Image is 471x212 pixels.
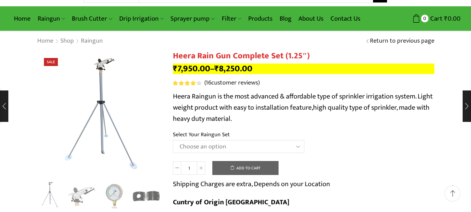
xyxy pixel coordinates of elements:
span: Rated out of 5 based on customer ratings [173,81,198,86]
a: Brush Cutter [68,10,115,27]
span: Sale [44,58,58,66]
bdi: 0.00 [444,13,461,24]
p: Shipping Charges are extra, Depends on your Location [173,178,330,190]
span: 16 [173,81,203,86]
span: 0 [421,15,428,22]
bdi: 7,950.00 [173,61,210,76]
img: Raingun Pressure Meter [100,182,129,211]
span: Cart [428,14,442,23]
div: 1 / 5 [37,52,162,178]
button: Add to cart [212,161,279,175]
span: ₹ [444,13,448,24]
li: 2 / 5 [67,182,96,210]
li: 1 / 5 [35,182,64,210]
a: Home [37,37,54,46]
img: Heera Rain Gun 1.25" [67,182,96,211]
li: 3 / 5 [100,182,129,210]
a: Shop [60,37,74,46]
b: Cuntry of Origin [GEOGRAPHIC_DATA] [173,196,289,208]
a: Raingun [81,37,103,46]
a: Filter [218,10,245,27]
h1: Heera Rain Gun Complete Set (1.25″) [173,51,434,61]
img: Raingun Service Saddle [132,182,161,211]
a: Sprayer pump [167,10,218,27]
a: Return to previous page [370,37,434,46]
p: – [173,64,434,74]
img: Heera Rain Gun Complete Set [35,181,64,210]
p: Heera Raingun is the most advanced & affordable type of sprinkler irrigation system. Light weight... [173,91,434,124]
a: Products [245,10,276,27]
nav: Breadcrumb [37,37,103,46]
label: Select Your Raingun Set [173,131,230,139]
a: (16customer reviews) [204,79,260,88]
a: Raingun [34,10,68,27]
span: 16 [206,78,211,88]
bdi: 8,250.00 [214,61,252,76]
a: Contact Us [327,10,364,27]
a: Home [10,10,34,27]
a: Blog [276,10,295,27]
li: 4 / 5 [132,182,161,210]
span: ₹ [173,61,177,76]
a: About Us [295,10,327,27]
a: 0 Cart ₹0.00 [394,12,461,25]
a: Drip Irrigation [116,10,167,27]
span: ₹ [214,61,219,76]
a: Heera Rain Gun 1.25″ [67,182,96,211]
div: Rated 4.38 out of 5 [173,81,201,86]
input: Product quantity [181,161,197,175]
